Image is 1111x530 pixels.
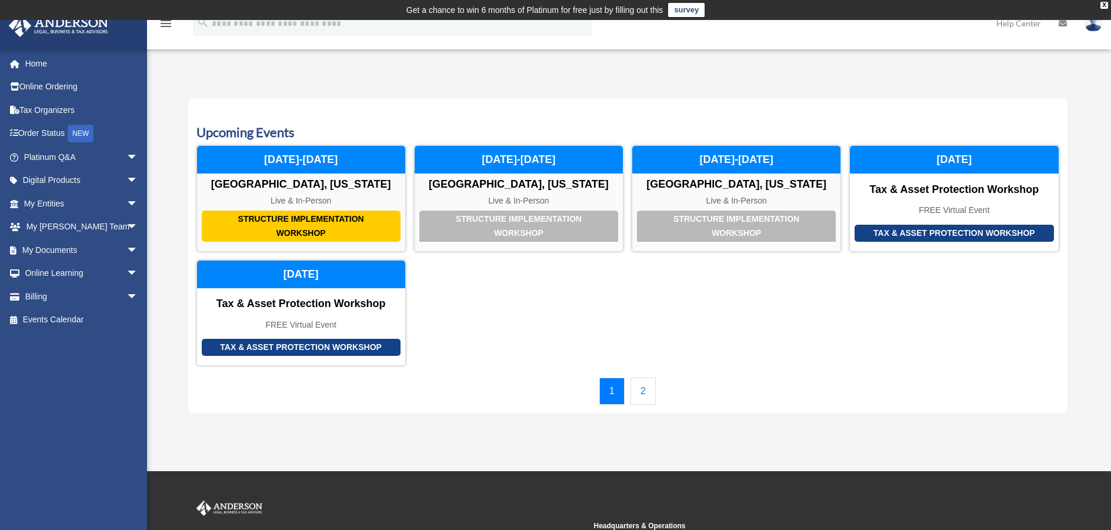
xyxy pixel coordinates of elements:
[632,178,840,191] div: [GEOGRAPHIC_DATA], [US_STATE]
[197,178,405,191] div: [GEOGRAPHIC_DATA], [US_STATE]
[197,320,405,330] div: FREE Virtual Event
[630,378,656,405] a: 2
[159,21,173,31] a: menu
[196,260,406,366] a: Tax & Asset Protection Workshop Tax & Asset Protection Workshop FREE Virtual Event [DATE]
[1085,15,1102,32] img: User Pic
[126,238,150,262] span: arrow_drop_down
[126,145,150,169] span: arrow_drop_down
[8,75,156,99] a: Online Ordering
[196,145,406,252] a: Structure Implementation Workshop [GEOGRAPHIC_DATA], [US_STATE] Live & In-Person [DATE]-[DATE]
[8,145,156,169] a: Platinum Q&Aarrow_drop_down
[196,124,1059,142] h3: Upcoming Events
[415,178,623,191] div: [GEOGRAPHIC_DATA], [US_STATE]
[8,98,156,122] a: Tax Organizers
[126,285,150,309] span: arrow_drop_down
[632,196,840,206] div: Live & In-Person
[202,339,401,356] div: Tax & Asset Protection Workshop
[5,14,112,37] img: Anderson Advisors Platinum Portal
[159,16,173,31] i: menu
[419,211,618,242] div: Structure Implementation Workshop
[632,146,840,174] div: [DATE]-[DATE]
[194,501,265,516] img: Anderson Advisors Platinum Portal
[637,211,836,242] div: Structure Implementation Workshop
[406,3,663,17] div: Get a chance to win 6 months of Platinum for free just by filling out this
[8,122,156,146] a: Order StatusNEW
[850,205,1058,215] div: FREE Virtual Event
[196,16,209,29] i: search
[8,169,156,192] a: Digital Productsarrow_drop_down
[197,261,405,289] div: [DATE]
[599,378,625,405] a: 1
[197,298,405,311] div: Tax & Asset Protection Workshop
[8,215,156,239] a: My [PERSON_NAME] Teamarrow_drop_down
[8,308,150,332] a: Events Calendar
[8,285,156,308] a: Billingarrow_drop_down
[1100,2,1108,9] div: close
[415,196,623,206] div: Live & In-Person
[8,192,156,215] a: My Entitiesarrow_drop_down
[668,3,705,17] a: survey
[8,52,156,75] a: Home
[414,145,623,252] a: Structure Implementation Workshop [GEOGRAPHIC_DATA], [US_STATE] Live & In-Person [DATE]-[DATE]
[68,125,94,142] div: NEW
[197,146,405,174] div: [DATE]-[DATE]
[850,146,1058,174] div: [DATE]
[632,145,841,252] a: Structure Implementation Workshop [GEOGRAPHIC_DATA], [US_STATE] Live & In-Person [DATE]-[DATE]
[126,169,150,193] span: arrow_drop_down
[202,211,401,242] div: Structure Implementation Workshop
[8,262,156,285] a: Online Learningarrow_drop_down
[197,196,405,206] div: Live & In-Person
[850,184,1058,196] div: Tax & Asset Protection Workshop
[415,146,623,174] div: [DATE]-[DATE]
[8,238,156,262] a: My Documentsarrow_drop_down
[849,145,1059,252] a: Tax & Asset Protection Workshop Tax & Asset Protection Workshop FREE Virtual Event [DATE]
[855,225,1053,242] div: Tax & Asset Protection Workshop
[126,262,150,286] span: arrow_drop_down
[126,215,150,239] span: arrow_drop_down
[126,192,150,216] span: arrow_drop_down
